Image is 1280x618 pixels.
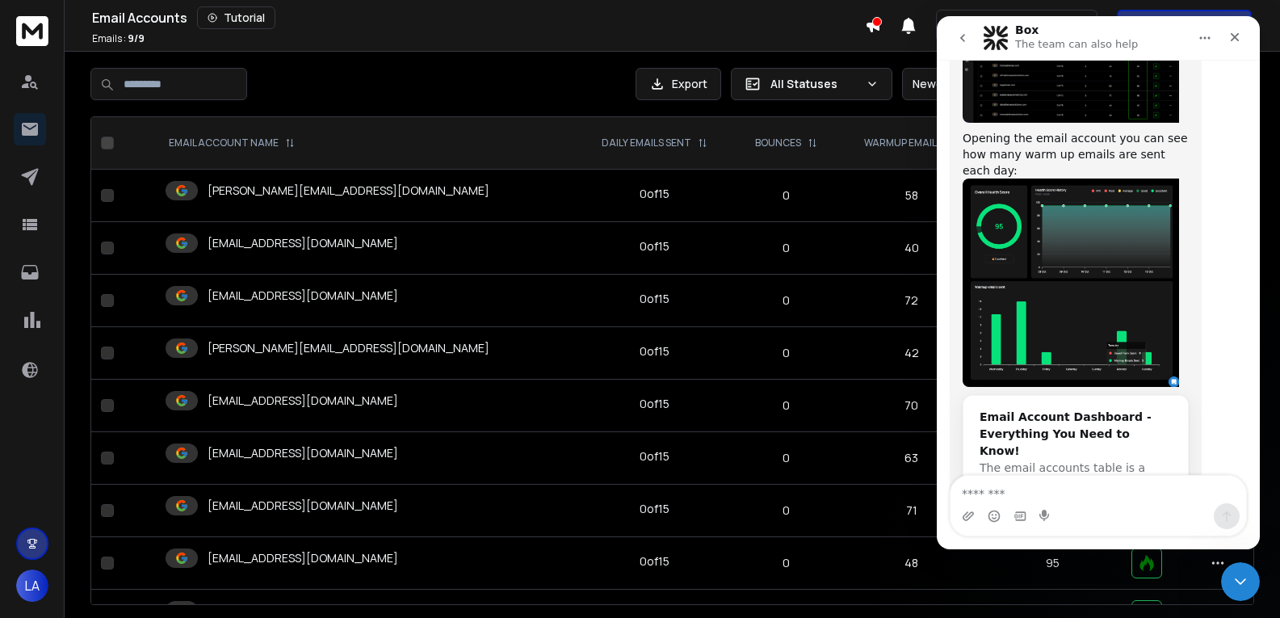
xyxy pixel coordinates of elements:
p: DAILY EMAILS SENT [602,137,691,149]
p: [EMAIL_ADDRESS][DOMAIN_NAME] [208,393,398,409]
p: [EMAIL_ADDRESS][DOMAIN_NAME] [208,550,398,566]
button: Emoji picker [51,494,64,507]
div: 0 of 15 [640,396,669,412]
div: 0 of 15 [640,186,669,202]
p: BOUNCES [755,137,801,149]
button: Get Free Credits [1117,10,1252,42]
p: 0 [744,292,830,309]
p: All Statuses [770,76,859,92]
button: Export [636,68,721,100]
div: Email Account Dashboard - Everything You Need to Know! [43,393,235,444]
td: 58 [839,170,984,222]
p: Emails : [92,32,145,45]
button: Gif picker [77,494,90,507]
p: 0 [744,397,830,414]
td: 48 [839,537,984,590]
p: 0 [744,502,830,519]
p: [EMAIL_ADDRESS][DOMAIN_NAME] [208,235,398,251]
td: 95 [984,537,1121,590]
p: 0 [744,450,830,466]
td: 42 [839,327,984,380]
td: 40 [839,222,984,275]
div: 0 of 15 [640,553,669,570]
textarea: Message… [14,460,309,487]
td: 72 [839,275,984,327]
p: WARMUP EMAILS [864,137,942,149]
p: [EMAIL_ADDRESS][DOMAIN_NAME] [208,288,398,304]
span: 9 / 9 [128,32,145,45]
iframe: Intercom live chat [1221,562,1260,601]
p: [PERSON_NAME][EMAIL_ADDRESS][DOMAIN_NAME] [208,340,489,356]
button: Upload attachment [25,494,38,507]
div: Opening the email account you can see how many warm up emails are sent each day: [26,115,252,162]
button: Tutorial [197,6,275,29]
td: 71 [839,485,984,537]
td: 63 [839,432,984,485]
div: 0 of 15 [640,448,669,465]
p: [PERSON_NAME][EMAIL_ADDRESS][DOMAIN_NAME] [208,183,489,199]
div: Email Account Dashboard - Everything You Need to Know!The email accounts table is a valuable tool... [27,380,251,507]
span: The email accounts table is a valuable tool for managing your… [43,445,208,492]
td: 70 [839,380,984,432]
p: 0 [744,345,830,361]
p: 0 [744,555,830,571]
p: 0 [744,187,830,204]
button: LA [16,570,48,602]
p: 0 [744,240,830,256]
div: Email Accounts [92,6,865,29]
p: [EMAIL_ADDRESS][DOMAIN_NAME] [208,498,398,514]
div: 0 of 15 [640,501,669,517]
button: Start recording [103,494,115,507]
button: Newest [902,68,1007,100]
div: 0 of 15 [640,238,669,254]
div: 0 of 15 [640,343,669,359]
div: EMAIL ACCOUNT NAME [169,137,295,149]
p: [EMAIL_ADDRESS][DOMAIN_NAME] [208,445,398,461]
iframe: Intercom live chat [937,16,1260,549]
button: Send a message… [277,487,303,513]
div: 0 of 15 [640,291,669,307]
